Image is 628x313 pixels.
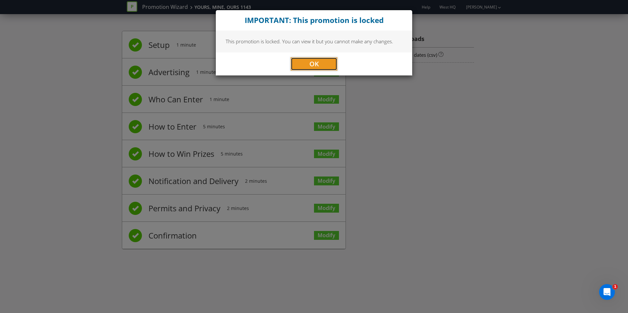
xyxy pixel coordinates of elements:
span: 1 [613,284,618,289]
span: OK [309,59,319,68]
strong: IMPORTANT: This promotion is locked [245,15,384,25]
div: Close [216,10,412,31]
iframe: Intercom live chat [599,284,615,300]
button: OK [291,57,337,71]
div: This promotion is locked. You can view it but you cannot make any changes. [216,31,412,52]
